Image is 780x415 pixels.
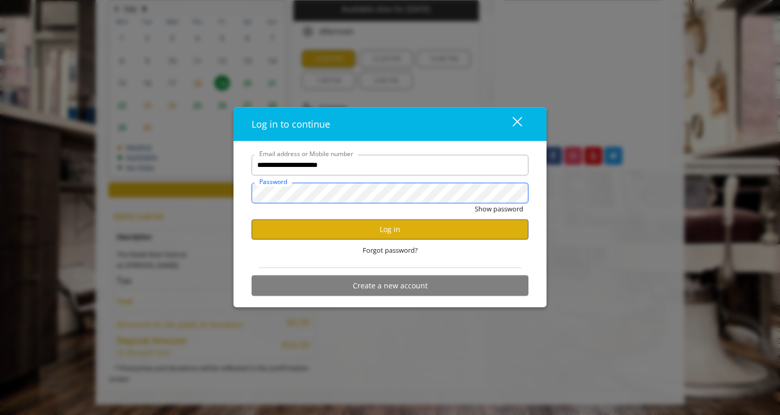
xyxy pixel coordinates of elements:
button: Log in [252,219,528,239]
input: Email address or Mobile number [252,155,528,175]
div: close dialog [501,116,521,132]
button: Create a new account [252,275,528,296]
input: Password [252,182,528,203]
label: Password [254,176,292,186]
span: Forgot password? [363,244,418,255]
button: close dialog [493,113,528,134]
button: Show password [475,203,523,214]
span: Log in to continue [252,117,330,130]
label: Email address or Mobile number [254,148,358,158]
